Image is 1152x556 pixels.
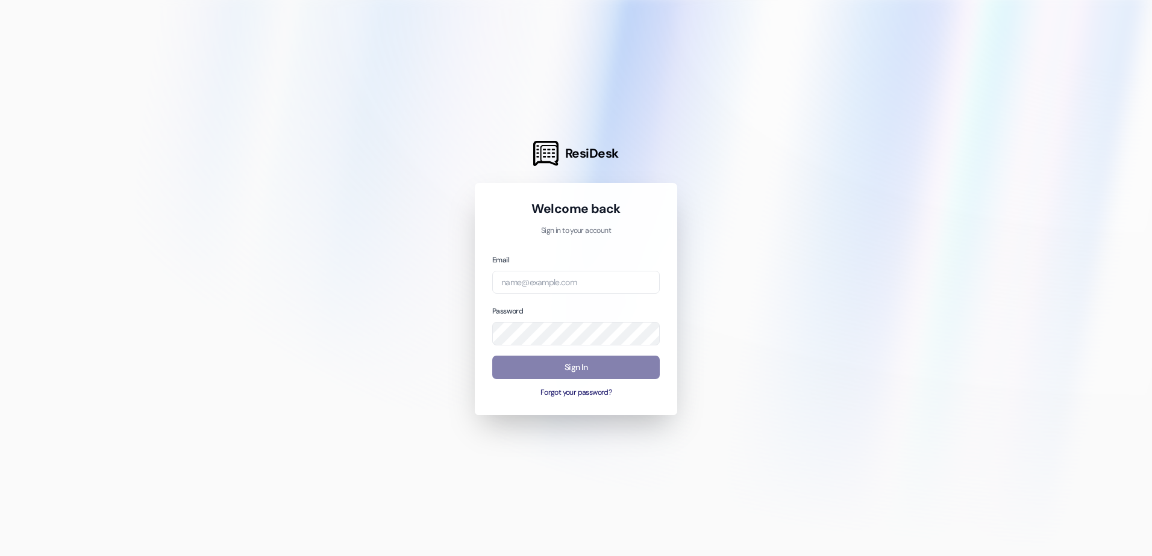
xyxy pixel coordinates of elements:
h1: Welcome back [492,200,660,217]
p: Sign in to your account [492,226,660,236]
label: Password [492,306,523,316]
input: name@example.com [492,271,660,294]
button: Forgot your password? [492,388,660,398]
button: Sign In [492,356,660,379]
label: Email [492,255,509,265]
span: ResiDesk [565,145,619,162]
img: ResiDesk Logo [533,141,559,166]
